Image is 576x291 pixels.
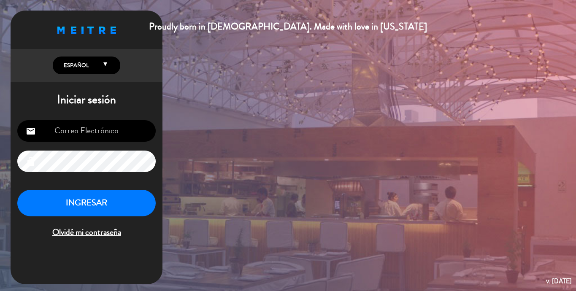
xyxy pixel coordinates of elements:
button: INGRESAR [17,190,156,216]
input: Correo Electrónico [17,120,156,142]
h1: Iniciar sesión [11,93,162,107]
span: Olvidé mi contraseña [17,226,156,240]
i: lock [26,156,36,167]
span: Español [62,61,89,70]
i: email [26,126,36,136]
div: v. [DATE] [546,275,572,287]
